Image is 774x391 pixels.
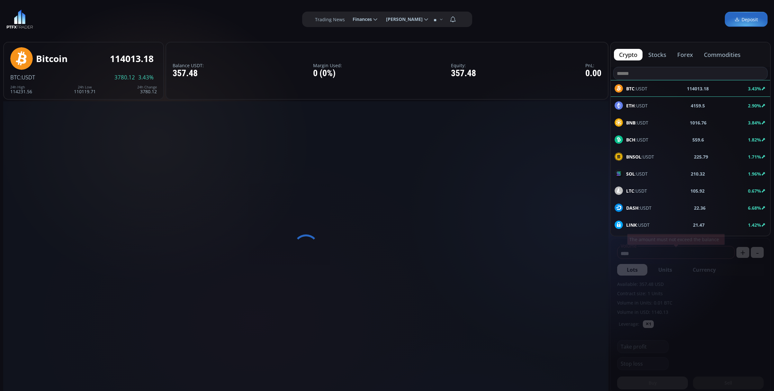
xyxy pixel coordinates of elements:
[110,54,154,64] div: 114013.18
[643,49,671,60] button: stocks
[626,102,648,109] span: :USDT
[748,171,761,177] b: 1.96%
[748,222,761,228] b: 1.42%
[748,137,761,143] b: 1.82%
[382,13,423,26] span: [PERSON_NAME]
[313,63,342,68] label: Margin Used:
[173,68,204,78] div: 357.48
[626,222,650,228] span: :USDT
[725,12,768,27] a: Deposit
[691,170,705,177] b: 210.32
[748,103,761,109] b: 2.90%
[699,49,746,60] button: commodities
[748,188,761,194] b: 0.67%
[626,153,654,160] span: :USDT
[348,13,372,26] span: Finances
[114,75,135,80] span: 3780.12
[137,85,157,89] div: 24h Change
[451,68,476,78] div: 357.48
[693,222,705,228] b: 21.47
[748,205,761,211] b: 6.68%
[626,222,637,228] b: LINK
[10,85,32,94] div: 114231.56
[626,205,652,211] span: :USDT
[173,63,204,68] label: Balance USDT:
[10,85,32,89] div: 24h High
[626,205,639,211] b: DASH
[137,85,157,94] div: 3780.12
[626,103,635,109] b: ETH
[691,102,705,109] b: 4159.5
[626,154,641,160] b: BNSOL
[626,171,635,177] b: SOL
[74,85,96,89] div: 24h Low
[585,63,601,68] label: PnL:
[626,119,648,126] span: :USDT
[313,68,342,78] div: 0 (0%)
[748,120,761,126] b: 3.84%
[614,49,643,60] button: crypto
[74,85,96,94] div: 110119.71
[626,170,648,177] span: :USDT
[315,16,345,23] label: Trading News
[6,10,33,29] img: LOGO
[451,63,476,68] label: Equity:
[626,187,647,194] span: :USDT
[690,119,706,126] b: 1016.76
[36,54,67,64] div: Bitcoin
[138,75,154,80] span: 3.43%
[626,136,648,143] span: :USDT
[10,74,20,81] span: BTC
[672,49,698,60] button: forex
[690,187,705,194] b: 105.92
[626,120,635,126] b: BNB
[626,137,635,143] b: BCH
[748,154,761,160] b: 1.71%
[626,188,634,194] b: LTC
[585,68,601,78] div: 0.00
[694,205,706,211] b: 22.36
[694,153,708,160] b: 225.79
[734,16,758,23] span: Deposit
[692,136,704,143] b: 559.6
[20,74,35,81] span: :USDT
